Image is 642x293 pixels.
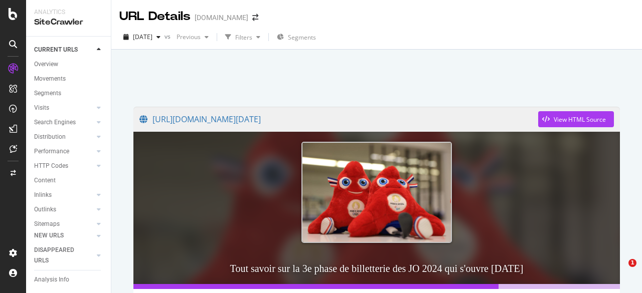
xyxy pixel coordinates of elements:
[34,204,94,215] a: Outlinks
[221,29,264,45] button: Filters
[34,117,94,128] a: Search Engines
[34,59,104,70] a: Overview
[34,161,68,171] div: HTTP Codes
[538,111,614,127] button: View HTML Source
[34,117,76,128] div: Search Engines
[34,8,103,17] div: Analytics
[34,219,60,229] div: Sitemaps
[608,259,632,283] iframe: Intercom live chat
[195,13,248,23] div: [DOMAIN_NAME]
[34,230,94,241] a: NEW URLS
[34,17,103,28] div: SiteCrawler
[34,274,69,285] div: Analysis Info
[34,132,66,142] div: Distribution
[554,115,606,124] div: View HTML Source
[34,175,104,186] a: Content
[34,59,58,70] div: Overview
[173,29,213,45] button: Previous
[34,132,94,142] a: Distribution
[34,74,66,84] div: Movements
[34,103,94,113] a: Visits
[34,190,52,200] div: Inlinks
[34,175,56,186] div: Content
[34,45,94,55] a: CURRENT URLS
[34,88,104,99] a: Segments
[119,8,191,25] div: URL Details
[273,29,320,45] button: Segments
[34,45,78,55] div: CURRENT URLS
[139,107,538,132] a: [URL][DOMAIN_NAME][DATE]
[34,103,49,113] div: Visits
[34,146,69,157] div: Performance
[34,88,61,99] div: Segments
[34,204,56,215] div: Outlinks
[235,33,252,42] div: Filters
[301,142,452,242] img: Tout savoir sur la 3e phase de billetterie des JO 2024 qui s'ouvre mercredi
[133,253,620,284] h3: Tout savoir sur la 3e phase de billetterie des JO 2024 qui s'ouvre [DATE]
[34,190,94,200] a: Inlinks
[628,259,636,267] span: 1
[288,33,316,42] span: Segments
[34,161,94,171] a: HTTP Codes
[34,219,94,229] a: Sitemaps
[173,33,201,41] span: Previous
[252,14,258,21] div: arrow-right-arrow-left
[34,146,94,157] a: Performance
[34,74,104,84] a: Movements
[34,274,104,285] a: Analysis Info
[165,32,173,41] span: vs
[34,230,64,241] div: NEW URLS
[34,245,94,266] a: DISAPPEARED URLS
[34,245,85,266] div: DISAPPEARED URLS
[119,29,165,45] button: [DATE]
[133,33,152,41] span: 2025 Aug. 31st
